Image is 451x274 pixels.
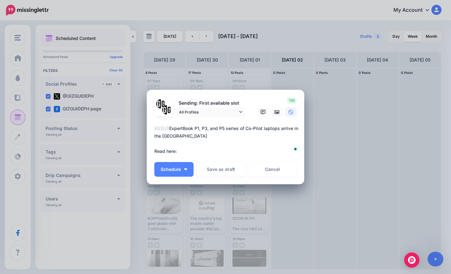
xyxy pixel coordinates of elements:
[154,125,300,155] div: ExpertBook P1, P3, and P5 series of Co-Pilot laptops arrive in the [GEOGRAPHIC_DATA] Read here:
[197,162,245,177] button: Save as draft
[287,97,297,104] span: 196
[161,167,181,172] span: Schedule
[404,252,419,268] div: Open Intercom Messenger
[162,105,171,114] img: JT5sWCfR-79925.png
[176,100,245,107] p: Sending: First available slot
[154,162,194,177] button: Schedule
[156,99,165,108] img: 353459792_649996473822713_4483302954317148903_n-bsa138318.png
[179,109,238,115] span: All Profiles
[154,126,169,131] mark: #ASUS
[176,108,245,117] a: All Profiles
[248,162,297,177] a: Cancel
[184,168,187,170] img: arrow-down-white.png
[154,125,300,155] textarea: To enrich screen reader interactions, please activate Accessibility in Grammarly extension settings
